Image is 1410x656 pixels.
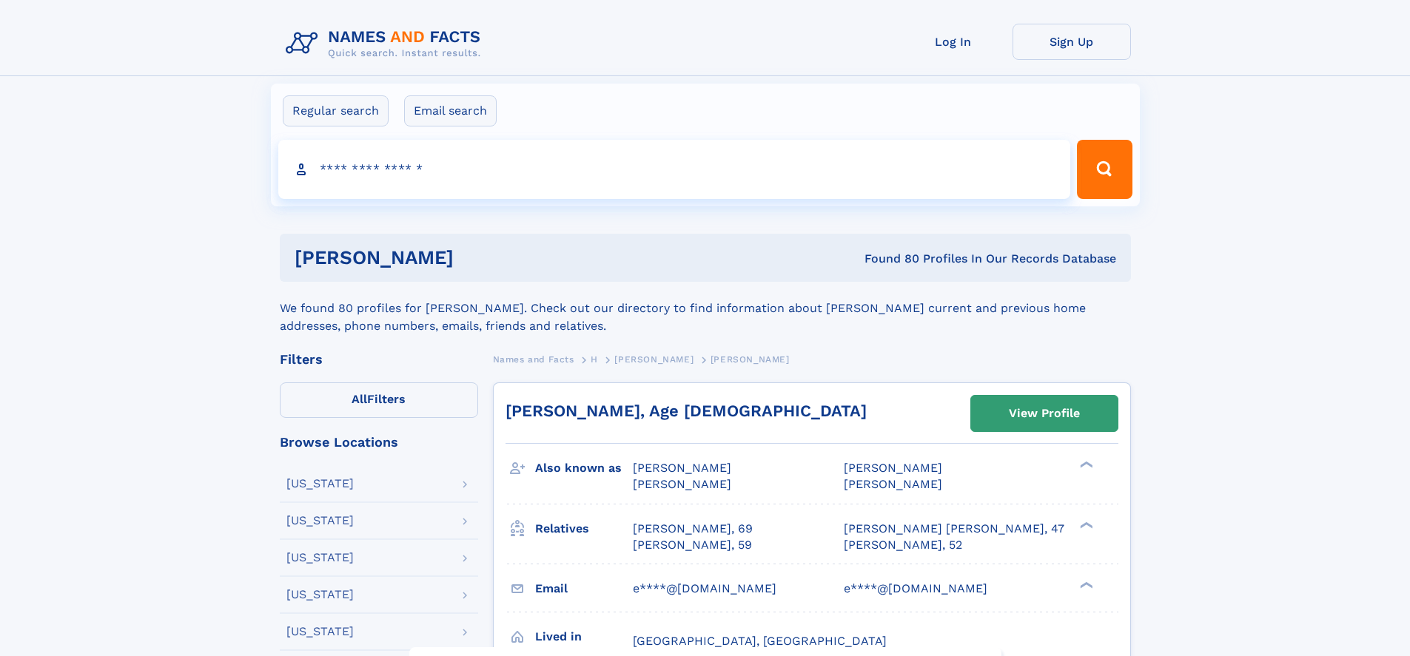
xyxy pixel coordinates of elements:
span: H [591,354,598,365]
a: [PERSON_NAME], Age [DEMOGRAPHIC_DATA] [506,402,867,420]
span: [PERSON_NAME] [844,477,942,491]
span: [PERSON_NAME] [844,461,942,475]
label: Email search [404,95,497,126]
span: [GEOGRAPHIC_DATA], [GEOGRAPHIC_DATA] [633,634,887,648]
a: [PERSON_NAME], 52 [844,537,962,553]
a: H [591,350,598,368]
div: Filters [280,353,478,366]
div: [US_STATE] [286,626,354,638]
a: [PERSON_NAME], 69 [633,521,753,537]
div: [US_STATE] [286,552,354,564]
a: [PERSON_NAME] [PERSON_NAME], 47 [844,521,1064,537]
div: Browse Locations [280,436,478,449]
div: ❯ [1076,580,1094,589]
button: Search Button [1077,140,1132,199]
div: View Profile [1009,396,1080,430]
h3: Relatives [535,516,633,541]
h1: [PERSON_NAME] [295,248,659,267]
a: Sign Up [1013,24,1131,60]
label: Regular search [283,95,389,126]
div: [US_STATE] [286,515,354,527]
span: [PERSON_NAME] [614,354,694,365]
a: [PERSON_NAME], 59 [633,537,752,553]
span: [PERSON_NAME] [633,461,731,475]
h3: Lived in [535,624,633,649]
span: [PERSON_NAME] [633,477,731,491]
a: Log In [894,24,1013,60]
h3: Email [535,576,633,601]
a: View Profile [971,396,1118,431]
div: Found 80 Profiles In Our Records Database [659,251,1116,267]
div: We found 80 profiles for [PERSON_NAME]. Check out our directory to find information about [PERSON... [280,282,1131,335]
div: [US_STATE] [286,478,354,490]
div: [US_STATE] [286,589,354,601]
h3: Also known as [535,456,633,481]
span: [PERSON_NAME] [711,354,790,365]
a: [PERSON_NAME] [614,350,694,368]
img: Logo Names and Facts [280,24,493,64]
input: search input [278,140,1071,199]
a: Names and Facts [493,350,574,368]
span: All [352,392,367,406]
div: ❯ [1076,520,1094,530]
div: ❯ [1076,460,1094,470]
label: Filters [280,382,478,418]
